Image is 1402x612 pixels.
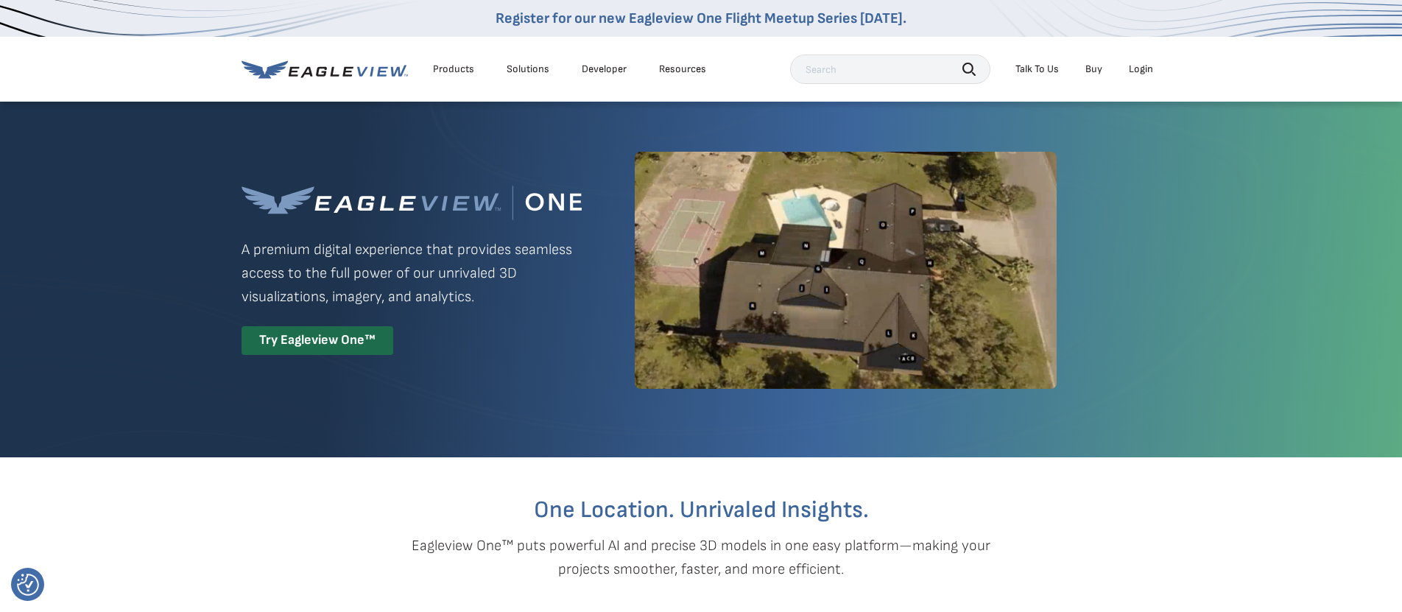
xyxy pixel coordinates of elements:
[496,10,906,27] a: Register for our new Eagleview One Flight Meetup Series [DATE].
[242,238,582,309] p: A premium digital experience that provides seamless access to the full power of our unrivaled 3D ...
[1085,63,1102,76] a: Buy
[582,63,627,76] a: Developer
[17,574,39,596] img: Revisit consent button
[1015,63,1059,76] div: Talk To Us
[386,534,1016,581] p: Eagleview One™ puts powerful AI and precise 3D models in one easy platform—making your projects s...
[433,63,474,76] div: Products
[1129,63,1153,76] div: Login
[659,63,706,76] div: Resources
[242,326,393,355] div: Try Eagleview One™
[790,54,990,84] input: Search
[507,63,549,76] div: Solutions
[17,574,39,596] button: Consent Preferences
[242,186,582,220] img: Eagleview One™
[253,499,1149,522] h2: One Location. Unrivaled Insights.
